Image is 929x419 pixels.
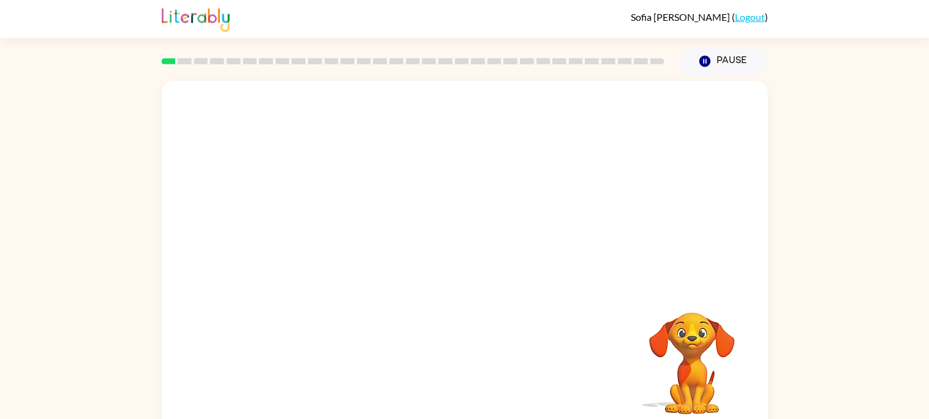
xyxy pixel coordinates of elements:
[162,5,230,32] img: Literably
[735,11,765,23] a: Logout
[679,47,768,75] button: Pause
[631,11,768,23] div: ( )
[631,293,753,416] video: Your browser must support playing .mp4 files to use Literably. Please try using another browser.
[631,11,732,23] span: Sofia [PERSON_NAME]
